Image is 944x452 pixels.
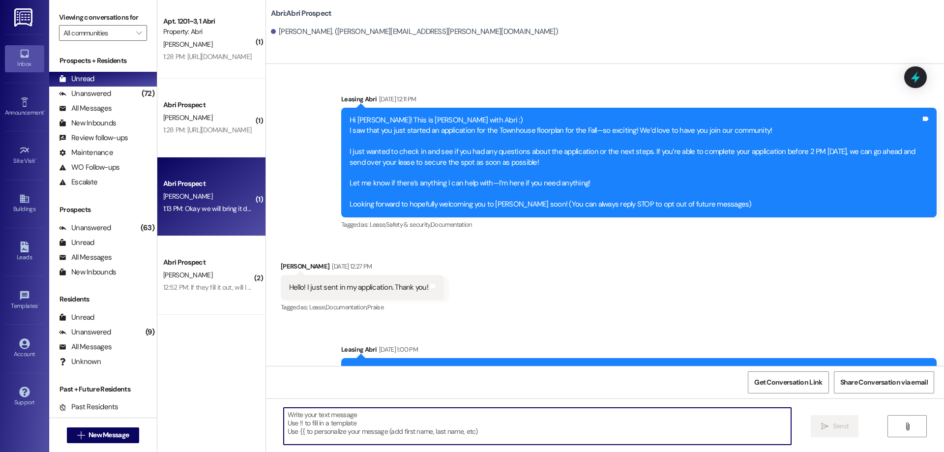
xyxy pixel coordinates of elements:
[341,94,937,108] div: Leasing Abri
[88,430,129,440] span: New Message
[138,220,157,236] div: (63)
[163,283,445,292] div: 12:52 PM: If they fill it out, will I be able to keep my same apartment and get the single parkin...
[5,190,44,217] a: Buildings
[35,156,37,163] span: •
[5,45,44,72] a: Inbox
[5,335,44,362] a: Account
[63,25,131,41] input: All communities
[163,27,254,37] div: Property: Abri
[59,357,101,367] div: Unknown
[59,177,97,187] div: Escalate
[163,113,212,122] span: [PERSON_NAME]
[136,29,142,37] i: 
[59,118,116,128] div: New Inbounds
[341,344,937,358] div: Leasing Abri
[139,86,157,101] div: (72)
[143,325,157,340] div: (9)
[163,16,254,27] div: Apt. 1201~3, 1 Abri
[38,301,39,308] span: •
[163,271,212,279] span: [PERSON_NAME]
[163,100,254,110] div: Abri Prospect
[49,384,157,394] div: Past + Future Residents
[49,56,157,66] div: Prospects + Residents
[163,52,251,61] div: 1:28 PM: [URL][DOMAIN_NAME]
[386,220,431,229] span: Safety & security ,
[59,402,118,412] div: Past Residents
[833,421,848,431] span: Send
[163,192,212,201] span: [PERSON_NAME]
[59,89,111,99] div: Unanswered
[377,344,418,355] div: [DATE] 1:00 PM
[59,162,119,173] div: WO Follow-ups
[281,261,444,275] div: [PERSON_NAME]
[59,133,128,143] div: Review follow-ups
[59,10,147,25] label: Viewing conversations for
[377,94,416,104] div: [DATE] 12:11 PM
[163,179,254,189] div: Abri Prospect
[754,377,822,388] span: Get Conversation Link
[834,371,934,393] button: Share Conversation via email
[163,40,212,49] span: [PERSON_NAME]
[271,8,332,19] b: Abri: Abri Prospect
[59,267,116,277] div: New Inbounds
[431,220,472,229] span: Documentation
[14,8,34,27] img: ResiDesk Logo
[67,427,140,443] button: New Message
[5,239,44,265] a: Leads
[5,142,44,169] a: Site Visit •
[350,365,921,397] div: Amazing! I just sent over your lease!! Are you and your guarantor able to get that signed before ...
[5,287,44,314] a: Templates •
[811,415,858,437] button: Send
[904,422,911,430] i: 
[77,431,85,439] i: 
[163,125,251,134] div: 1:28 PM: [URL][DOMAIN_NAME]
[49,294,157,304] div: Residents
[289,282,428,293] div: Hello! I just sent in my application. Thank you!
[59,74,94,84] div: Unread
[59,327,111,337] div: Unanswered
[370,220,386,229] span: Lease ,
[341,217,937,232] div: Tagged as:
[163,204,327,213] div: 1:13 PM: Okay we will bring it down later [DATE]! Thank you!
[59,312,94,323] div: Unread
[59,238,94,248] div: Unread
[44,108,45,115] span: •
[325,303,367,311] span: Documentation ,
[59,223,111,233] div: Unanswered
[840,377,928,388] span: Share Conversation via email
[59,342,112,352] div: All Messages
[163,257,254,268] div: Abri Prospect
[367,303,383,311] span: Praise
[281,300,444,314] div: Tagged as:
[329,261,372,271] div: [DATE] 12:27 PM
[271,27,558,37] div: [PERSON_NAME]. ([PERSON_NAME][EMAIL_ADDRESS][PERSON_NAME][DOMAIN_NAME])
[748,371,828,393] button: Get Conversation Link
[350,115,921,210] div: Hi [PERSON_NAME]! This is [PERSON_NAME] with Abri :) I saw that you just started an application f...
[49,205,157,215] div: Prospects
[821,422,828,430] i: 
[309,303,325,311] span: Lease ,
[59,103,112,114] div: All Messages
[5,384,44,410] a: Support
[59,148,113,158] div: Maintenance
[59,252,112,263] div: All Messages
